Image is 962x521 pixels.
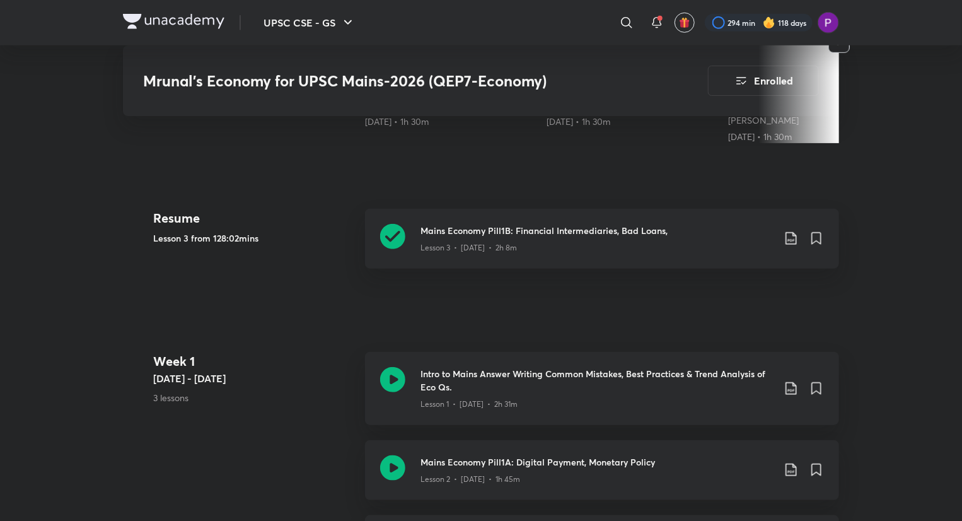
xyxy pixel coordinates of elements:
p: 3 lessons [153,391,355,404]
img: Company Logo [123,14,224,29]
div: 23rd Apr • 1h 30m [728,131,900,143]
a: [PERSON_NAME] [728,114,799,126]
h3: Mains Economy Pill1A: Digital Payment, Monetary Policy [420,455,774,469]
h3: Mains Economy Pill1B: Financial Intermediaries, Bad Loans, [420,224,774,237]
a: Intro to Mains Answer Writing Common Mistakes, Best Practices & Trend Analysis of Eco Qs.Lesson 1... [365,352,839,440]
div: 16th Apr • 1h 30m [547,115,718,128]
a: Mains Economy Pill1A: Digital Payment, Monetary PolicyLesson 2 • [DATE] • 1h 45m [365,440,839,515]
h4: Resume [153,209,355,228]
img: Preeti Pandey [818,12,839,33]
div: Mrunal Patel [728,114,900,127]
a: Mains Economy Pill1B: Financial Intermediaries, Bad Loans,Lesson 3 • [DATE] • 2h 8m [365,209,839,284]
button: avatar [675,13,695,33]
h3: Intro to Mains Answer Writing Common Mistakes, Best Practices & Trend Analysis of Eco Qs. [420,367,774,394]
p: Lesson 2 • [DATE] • 1h 45m [420,474,520,485]
div: 6th Apr • 1h 30m [365,115,536,128]
h5: Lesson 3 from 128:02mins [153,231,355,245]
h3: Mrunal’s Economy for UPSC Mains-2026 (QEP7-Economy) [143,72,637,90]
button: UPSC CSE - GS [256,10,363,35]
p: Lesson 3 • [DATE] • 2h 8m [420,242,517,254]
p: Lesson 1 • [DATE] • 2h 31m [420,399,518,410]
button: Enrolled [708,66,819,96]
h5: [DATE] - [DATE] [153,371,355,386]
img: streak [763,16,775,29]
img: avatar [679,17,690,28]
a: Company Logo [123,14,224,32]
h4: Week 1 [153,352,355,371]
